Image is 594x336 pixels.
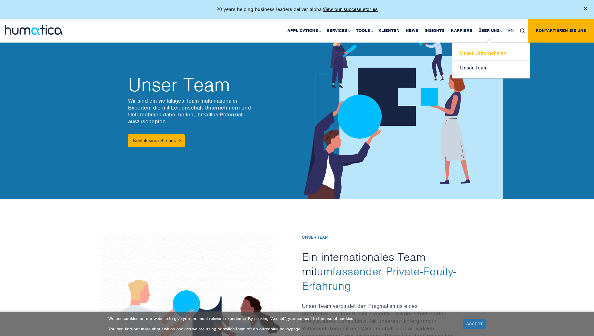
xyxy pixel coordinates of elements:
[505,19,517,43] a: EN
[179,139,181,142] img: arrowicon
[108,316,455,321] p: We use cookies on our website to give you the most relevant experience. By clicking “Accept”, you...
[266,326,291,332] a: cookie policy
[287,33,503,199] img: about_banner1
[463,319,486,329] a: ACCEPT
[403,19,421,43] a: News
[128,75,291,94] h2: Unser Team
[128,97,291,125] p: Wir sind ein vielfältiges Team multi-nationaler Experten, die mit Leidenschaft Unternehmern und U...
[302,235,471,240] h6: Unser Team
[528,19,594,43] a: Kontaktieren Sie uns
[128,134,185,147] a: Kontaktieren Sie uns
[108,326,455,332] p: You can find out more about which cookies we are using or switch them off on our page.
[323,6,378,13] a: View our success stories
[216,6,378,13] p: 20 years helping business leaders deliver alpha.
[448,19,475,43] a: Karriere
[353,19,375,43] a: Tools
[520,28,525,33] img: search_icon
[5,25,63,35] img: logo
[508,28,514,33] span: EN
[475,19,505,43] a: Über uns
[284,19,323,43] a: Applications
[375,19,403,43] a: Klienten
[452,61,530,75] a: Unser Team
[421,19,448,43] a: Insights
[302,250,471,293] h2: Ein internationales Team mit
[302,264,456,293] span: umfassender Private-Equity-Erfahrung
[452,46,530,61] a: Unser Unternehmen
[323,19,353,43] a: Services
